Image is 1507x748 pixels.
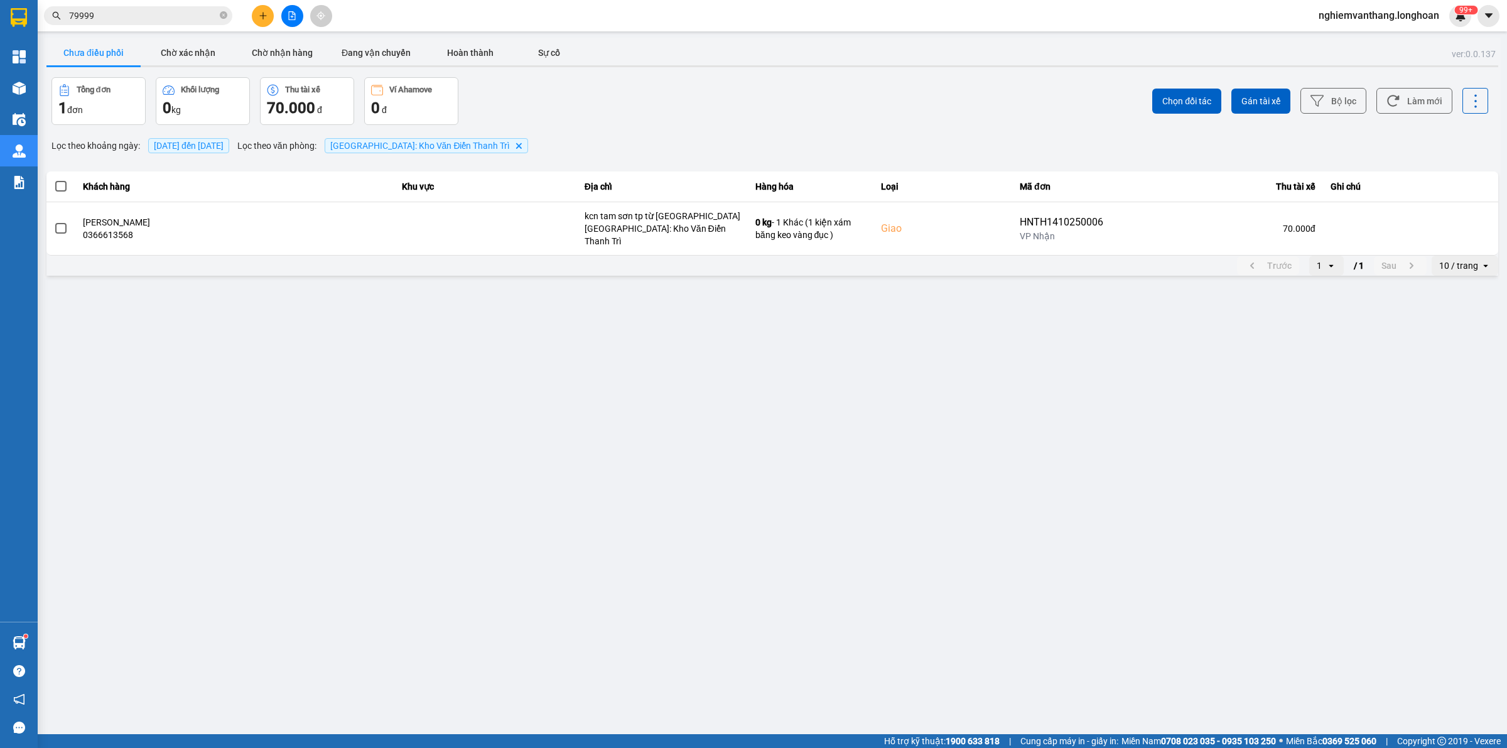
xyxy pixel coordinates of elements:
[1323,171,1498,202] th: Ghi chú
[1354,258,1364,273] span: / 1
[163,98,243,118] div: kg
[330,141,510,151] span: Hà Nội: Kho Văn Điển Thanh Trì
[325,138,528,153] span: Hà Nội: Kho Văn Điển Thanh Trì, close by backspace
[1454,6,1477,14] sup: 755
[1322,736,1376,746] strong: 0369 525 060
[1376,88,1452,114] button: Làm mới
[163,99,171,117] span: 0
[1009,734,1011,748] span: |
[13,176,26,189] img: solution-icon
[946,736,1000,746] strong: 1900 633 818
[260,77,354,125] button: Thu tài xế70.000 đ
[267,99,315,117] span: 70.000
[83,216,387,229] div: [PERSON_NAME]
[755,216,866,241] div: - 1 Khác (1 kiện xám băng keo vàng đục )
[75,171,394,202] th: Khách hàng
[1161,736,1276,746] strong: 0708 023 035 - 0935 103 250
[1020,734,1118,748] span: Cung cấp máy in - giấy in:
[1455,10,1466,21] img: icon-new-feature
[77,85,111,94] div: Tổng đơn
[1439,259,1478,272] div: 10 / trang
[1437,737,1446,745] span: copyright
[1317,259,1322,272] div: 1
[310,5,332,27] button: aim
[1386,734,1388,748] span: |
[1162,95,1211,107] span: Chọn đối tác
[83,229,387,241] div: 0366613568
[1309,8,1449,23] span: nghiemvanthang.longhoan
[1286,734,1376,748] span: Miền Bắc
[371,98,451,118] div: đ
[389,85,432,94] div: Ví Ahamove
[13,693,25,705] span: notification
[515,142,522,149] svg: Delete
[873,171,1012,202] th: Loại
[577,171,748,202] th: Địa chỉ
[285,85,320,94] div: Thu tài xế
[235,40,329,65] button: Chờ nhận hàng
[13,144,26,158] img: warehouse-icon
[1479,259,1481,272] input: Selected 10 / trang.
[364,77,458,125] button: Ví Ahamove0 đ
[156,77,250,125] button: Khối lượng0kg
[394,171,577,202] th: Khu vực
[1231,89,1290,114] button: Gán tài xế
[1012,171,1111,202] th: Mã đơn
[220,11,227,19] span: close-circle
[1241,95,1280,107] span: Gán tài xế
[1020,215,1103,230] div: HNTH1410250006
[1118,179,1315,194] div: Thu tài xế
[423,40,517,65] button: Hoàn thành
[1020,230,1103,242] div: VP Nhận
[371,99,380,117] span: 0
[1326,261,1336,271] svg: open
[259,11,267,20] span: plus
[884,734,1000,748] span: Hỗ trợ kỹ thuật:
[329,40,423,65] button: Đang vận chuyển
[220,10,227,22] span: close-circle
[1121,734,1276,748] span: Miền Nam
[52,11,61,20] span: search
[51,139,140,153] span: Lọc theo khoảng ngày :
[237,139,316,153] span: Lọc theo văn phòng :
[252,5,274,27] button: plus
[1118,222,1315,235] div: 70.000 đ
[11,8,27,27] img: logo-vxr
[13,50,26,63] img: dashboard-icon
[1279,739,1283,744] span: ⚪️
[748,171,873,202] th: Hàng hóa
[281,5,303,27] button: file-add
[881,221,1005,236] div: Giao
[148,138,229,153] span: [DATE] đến [DATE]
[755,217,772,227] span: 0 kg
[141,40,235,65] button: Chờ xác nhận
[1477,5,1499,27] button: caret-down
[13,722,25,734] span: message
[316,11,325,20] span: aim
[13,665,25,677] span: question-circle
[1237,256,1299,275] button: previous page. current page 1 / 1
[13,113,26,126] img: warehouse-icon
[1300,88,1366,114] button: Bộ lọc
[24,634,28,638] sup: 1
[288,11,296,20] span: file-add
[517,40,580,65] button: Sự cố
[585,210,740,222] div: kcn tam sơn tp từ [GEOGRAPHIC_DATA]
[13,636,26,649] img: warehouse-icon
[267,98,347,118] div: đ
[1152,89,1221,114] button: Chọn đối tác
[69,9,217,23] input: Tìm tên, số ĐT hoặc mã đơn
[585,222,740,247] div: [GEOGRAPHIC_DATA]: Kho Văn Điển Thanh Trì
[58,99,67,117] span: 1
[154,141,224,151] span: 14/10/2025 đến 14/10/2025
[51,77,146,125] button: Tổng đơn1đơn
[46,40,141,65] button: Chưa điều phối
[1374,256,1427,275] button: next page. current page 1 / 1
[58,98,139,118] div: đơn
[13,82,26,95] img: warehouse-icon
[1483,10,1494,21] span: caret-down
[181,85,219,94] div: Khối lượng
[1481,261,1491,271] svg: open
